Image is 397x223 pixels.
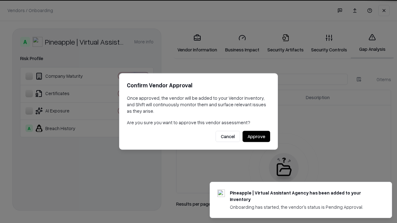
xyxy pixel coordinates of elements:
h2: Confirm Vendor Approval [127,81,270,90]
button: Approve [243,131,270,142]
button: Cancel [216,131,240,142]
div: Pineapple | Virtual Assistant Agency has been added to your inventory [230,190,377,203]
p: Once approved, the vendor will be added to your Vendor Inventory, and Shift will continuously mon... [127,95,270,114]
p: Are you sure you want to approve this vendor assessment? [127,119,270,126]
div: Onboarding has started, the vendor's status is Pending Approval. [230,204,377,210]
img: trypineapple.com [217,190,225,197]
